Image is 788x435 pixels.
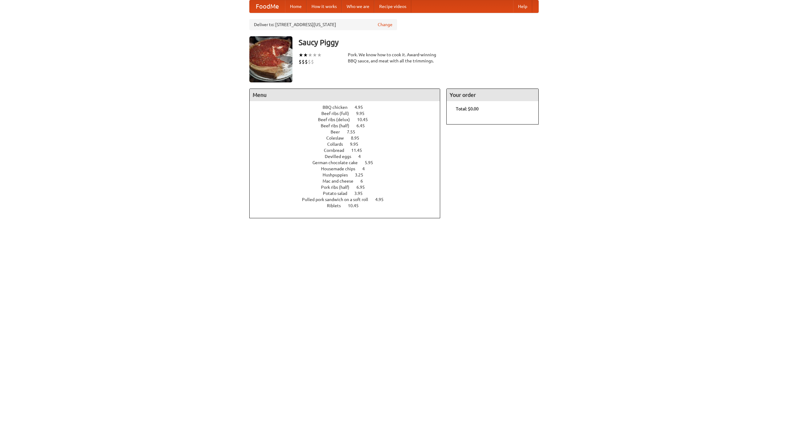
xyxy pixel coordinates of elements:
span: Hushpuppies [323,172,354,177]
h4: Menu [250,89,440,101]
a: FoodMe [250,0,285,13]
span: 4.95 [355,105,369,110]
span: 5.95 [365,160,379,165]
span: BBQ chicken [323,105,354,110]
div: Deliver to: [STREET_ADDRESS][US_STATE] [249,19,397,30]
a: Pork ribs (half) 6.95 [321,185,376,190]
li: $ [305,58,308,65]
a: Coleslaw 8.95 [326,136,371,140]
a: Who we are [342,0,374,13]
span: 7.55 [347,129,361,134]
span: Devilled eggs [325,154,357,159]
span: 9.95 [350,142,364,147]
span: Mac and cheese [323,179,360,184]
a: Beer 7.55 [331,129,367,134]
a: Home [285,0,307,13]
span: 3.25 [355,172,369,177]
span: Beef ribs (delux) [318,117,356,122]
span: 8.95 [351,136,365,140]
a: Change [378,22,392,28]
a: Collards 9.95 [327,142,370,147]
span: 4.95 [375,197,390,202]
a: Housemade chips 4 [321,166,376,171]
a: Riblets 10.45 [327,203,370,208]
li: $ [299,58,302,65]
li: $ [308,58,311,65]
a: Recipe videos [374,0,411,13]
span: Potato salad [323,191,353,196]
a: BBQ chicken 4.95 [323,105,374,110]
a: German chocolate cake 5.95 [312,160,384,165]
span: Beef ribs (full) [321,111,355,116]
a: Devilled eggs 4 [325,154,372,159]
span: 6 [360,179,369,184]
b: Total: $0.00 [456,106,479,111]
a: Cornbread 11.45 [324,148,373,153]
div: Pork. We know how to cook it. Award-winning BBQ sauce, and meat with all the trimmings. [348,52,440,64]
span: Riblets [327,203,347,208]
a: Potato salad 3.95 [323,191,374,196]
h3: Saucy Piggy [299,36,539,49]
span: 10.45 [348,203,365,208]
span: Beer [331,129,346,134]
h4: Your order [447,89,538,101]
span: 6.95 [356,185,371,190]
li: ★ [317,52,322,58]
a: Mac and cheese 6 [323,179,374,184]
li: ★ [299,52,303,58]
li: $ [302,58,305,65]
span: 4 [362,166,371,171]
span: Collards [327,142,349,147]
a: Pulled pork sandwich on a soft roll 4.95 [302,197,395,202]
span: Pork ribs (half) [321,185,356,190]
a: Beef ribs (half) 6.45 [321,123,376,128]
span: Coleslaw [326,136,350,140]
a: Help [513,0,532,13]
span: 9.95 [356,111,371,116]
img: angular.jpg [249,36,292,82]
li: ★ [308,52,312,58]
li: ★ [312,52,317,58]
span: 6.45 [356,123,371,128]
span: German chocolate cake [312,160,364,165]
span: Beef ribs (half) [321,123,356,128]
li: $ [311,58,314,65]
span: 4 [358,154,367,159]
a: How it works [307,0,342,13]
span: 3.95 [354,191,369,196]
a: Beef ribs (full) 9.95 [321,111,376,116]
span: 11.45 [351,148,368,153]
span: Cornbread [324,148,350,153]
span: 10.45 [357,117,374,122]
li: ★ [303,52,308,58]
span: Housemade chips [321,166,361,171]
a: Hushpuppies 3.25 [323,172,375,177]
span: Pulled pork sandwich on a soft roll [302,197,374,202]
a: Beef ribs (delux) 10.45 [318,117,379,122]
